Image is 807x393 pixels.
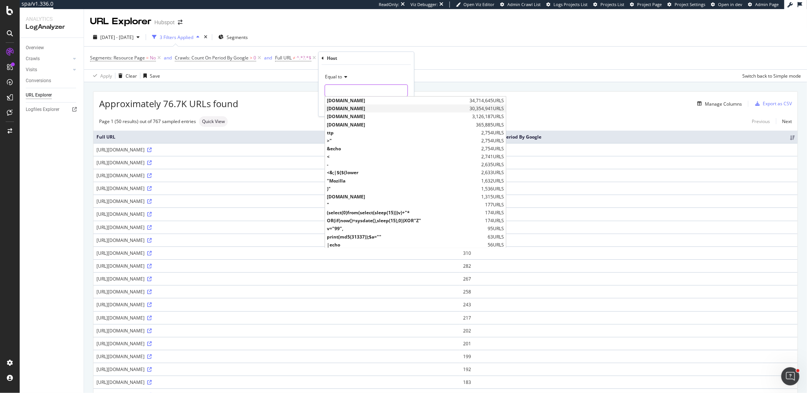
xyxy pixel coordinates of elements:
[96,353,457,360] div: [URL][DOMAIN_NAME]
[327,226,486,232] span: v="99",
[460,285,798,298] td: 258
[96,224,457,231] div: [URL][DOMAIN_NAME]
[202,33,209,41] div: times
[96,237,457,243] div: [URL][DOMAIN_NAME]
[600,2,624,7] span: Projects List
[460,156,798,169] td: 676
[96,327,457,334] div: [URL][DOMAIN_NAME]
[164,55,172,61] div: and
[327,129,479,136] span: ttp
[140,70,160,82] button: Save
[175,55,249,61] span: Crawls: Count On Period By Google
[718,2,742,7] span: Open in dev
[327,137,479,144] span: >"
[500,2,541,8] a: Admin Crawl List
[781,367,799,385] iframe: Intercom live chat
[199,116,228,127] div: neutral label
[481,129,504,136] span: 2,754 URLS
[26,23,78,31] div: LogAnalyzer
[149,31,202,43] button: 3 Filters Applied
[318,53,348,62] button: Add Filter
[90,31,143,43] button: [DATE] - [DATE]
[150,73,160,79] div: Save
[460,311,798,324] td: 217
[322,103,345,110] button: Cancel
[470,105,504,112] span: 30,354,941 URLS
[327,178,479,184] span: "Mozilla
[630,2,662,8] a: Project Page
[26,77,51,85] div: Conversions
[26,15,78,23] div: Analytics
[26,77,78,85] a: Conversions
[507,2,541,7] span: Admin Crawl List
[275,55,292,61] span: Full URL
[460,298,798,311] td: 243
[667,2,705,8] a: Project Settings
[327,186,479,192] span: )"
[293,55,295,61] span: ≠
[379,2,399,8] div: ReadOnly:
[327,122,474,128] span: [DOMAIN_NAME]
[460,207,798,220] td: 411
[100,73,112,79] div: Apply
[460,350,798,363] td: 199
[476,122,504,128] span: 365,885 URLS
[215,31,251,43] button: Segments
[637,2,662,7] span: Project Page
[481,153,504,160] span: 2,741 URLS
[748,2,779,8] a: Admin Page
[742,73,801,79] div: Switch back to Simple mode
[485,217,504,224] span: 174 URLS
[26,66,71,74] a: Visits
[460,337,798,350] td: 201
[327,201,483,208] span: "
[470,97,504,104] span: 34,714,645 URLS
[410,2,438,8] div: Viz Debugger:
[327,209,483,216] span: (select(0)from(select(sleep(15)))v)+"*
[99,118,196,125] div: Page 1 (50 results) out of 767 sampled entries
[711,2,742,8] a: Open in dev
[488,226,504,232] span: 95 URLS
[481,178,504,184] span: 1,632 URLS
[739,70,801,82] button: Switch back to Simple mode
[90,55,145,61] span: Segments: Resource Page
[26,44,44,52] div: Overview
[327,161,479,168] span: -
[481,137,504,144] span: 2,754 URLS
[705,101,742,107] div: Manage Columns
[96,147,457,153] div: [URL][DOMAIN_NAME]
[96,159,457,166] div: [URL][DOMAIN_NAME]
[178,20,182,25] div: arrow-right-arrow-left
[755,2,779,7] span: Admin Page
[460,182,798,195] td: 524
[327,153,479,160] span: <
[26,91,52,99] div: URL Explorer
[90,70,112,82] button: Apply
[460,195,798,207] td: 411
[327,114,470,120] span: [DOMAIN_NAME]
[327,145,479,152] span: &echo
[752,98,792,110] button: Export as CSV
[460,169,798,182] td: 540
[460,221,798,234] td: 378
[96,198,457,204] div: [URL][DOMAIN_NAME]
[96,211,457,217] div: [URL][DOMAIN_NAME]
[694,99,742,108] button: Manage Columns
[460,363,798,376] td: 192
[472,114,504,120] span: 3,126,187 URLS
[554,2,588,7] span: Logs Projects List
[96,263,457,269] div: [URL][DOMAIN_NAME]
[202,119,225,124] span: Quick View
[460,143,798,156] td: 681
[264,55,272,61] div: and
[96,366,457,373] div: [URL][DOMAIN_NAME]
[96,315,457,321] div: [URL][DOMAIN_NAME]
[250,55,252,61] span: >
[481,186,504,192] span: 1,536 URLS
[460,246,798,259] td: 310
[99,97,238,110] span: Approximately 76.7K URLs found
[327,97,468,104] span: [DOMAIN_NAME]
[327,242,486,248] span: |echo
[26,66,37,74] div: Visits
[26,91,78,99] a: URL Explorer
